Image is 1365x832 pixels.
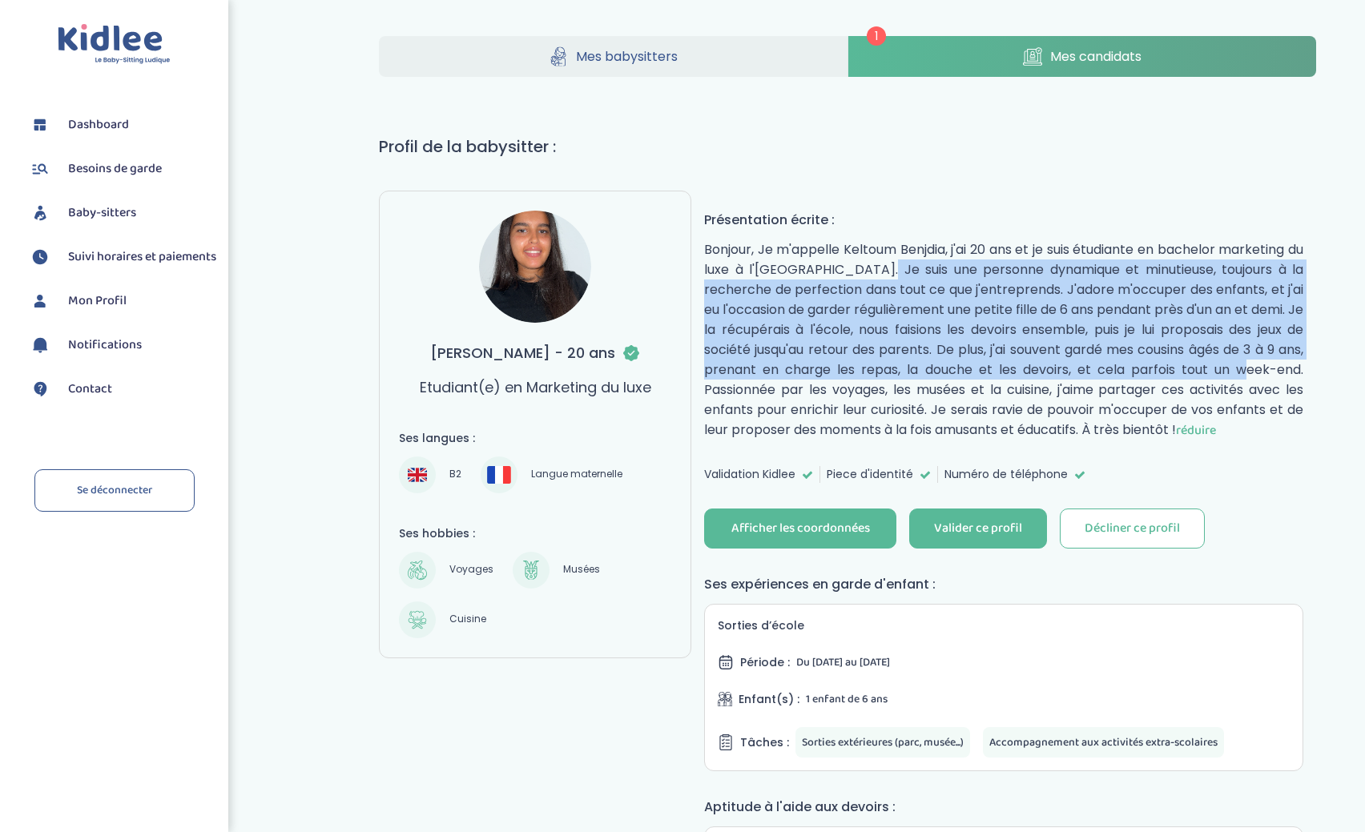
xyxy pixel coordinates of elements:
h4: Ses langues : [399,430,671,447]
span: Suivi horaires et paiements [68,247,216,267]
div: Valider ce profil [934,520,1022,538]
span: Piece d'identité [827,466,913,483]
span: Mes candidats [1050,46,1142,66]
span: Enfant(s) : [739,691,799,708]
h4: Ses hobbies : [399,525,671,542]
span: Besoins de garde [68,159,162,179]
span: Mes babysitters [576,46,678,66]
div: Décliner ce profil [1085,520,1180,538]
div: Afficher les coordonnées [731,520,870,538]
span: Mon Profil [68,291,127,311]
img: babysitters.svg [28,201,52,225]
span: Contact [68,380,112,399]
button: Afficher les coordonnées [704,508,896,549]
img: contact.svg [28,377,52,401]
span: Langue maternelle [525,465,628,484]
img: besoin.svg [28,157,52,181]
a: Contact [28,377,216,401]
span: Voyages [444,561,499,580]
img: Anglais [408,465,427,484]
span: Accompagnement aux activités extra-scolaires [989,734,1218,751]
span: 1 [867,26,886,46]
span: Tâches : [740,734,789,751]
span: 1 enfant de 6 ans [806,690,888,708]
span: Notifications [68,336,142,355]
img: avatar [479,211,591,323]
h3: [PERSON_NAME] - 20 ans [430,342,641,364]
a: Mes babysitters [379,36,848,77]
p: Bonjour, Je m'appelle Keltoum Benjdia, j'ai 20 ans et je suis étudiante en bachelor marketing du ... [704,239,1303,440]
span: Du [DATE] au [DATE] [796,653,890,671]
a: Mon Profil [28,289,216,313]
h5: Sorties d’école [718,617,1290,634]
span: Musées [558,561,606,580]
button: Valider ce profil [909,508,1047,549]
h1: Profil de la babysitter : [379,135,1316,159]
a: Se déconnecter [34,469,195,512]
img: logo.svg [58,24,171,65]
span: Dashboard [68,115,129,135]
img: Français [487,466,511,483]
span: B2 [444,465,467,484]
span: réduire [1176,420,1216,440]
img: profil.svg [28,289,52,313]
a: Mes candidats [848,36,1317,77]
a: Suivi horaires et paiements [28,245,216,269]
p: Etudiant(e) en Marketing du luxe [420,376,651,398]
img: notification.svg [28,333,52,357]
h4: Présentation écrite : [704,210,1303,230]
span: Sorties extérieures (parc, musée...) [802,734,964,751]
span: Baby-sitters [68,203,136,223]
h4: Aptitude à l'aide aux devoirs : [704,797,1303,817]
img: dashboard.svg [28,113,52,137]
a: Dashboard [28,113,216,137]
a: Besoins de garde [28,157,216,181]
img: suivihoraire.svg [28,245,52,269]
a: Baby-sitters [28,201,216,225]
span: Période : [740,654,790,671]
h4: Ses expériences en garde d'enfant : [704,574,1303,594]
a: Notifications [28,333,216,357]
span: Cuisine [444,610,492,629]
button: Décliner ce profil [1060,508,1205,549]
span: Numéro de téléphone [944,466,1068,483]
span: Validation Kidlee [704,466,795,483]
